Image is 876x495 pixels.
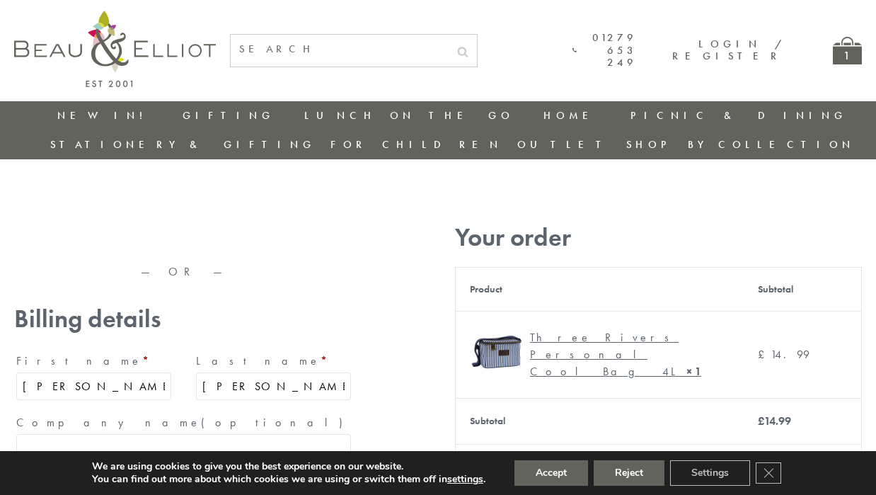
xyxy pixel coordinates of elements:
[231,35,449,64] input: SEARCH
[530,329,719,380] div: Three Rivers Personal Cool Bag 4L
[304,108,514,123] a: Lunch On The Go
[470,326,730,384] a: Three Rivers Personal Cool Bag 4L Three Rivers Personal Cool Bag 4L× 1
[455,223,862,252] h3: Your order
[514,460,588,486] button: Accept
[196,350,351,372] label: Last name
[470,326,523,379] img: Three Rivers Personal Cool Bag 4L
[14,266,353,278] p: — OR —
[672,37,783,63] a: Login / Register
[758,347,771,362] span: £
[14,305,353,334] h3: Billing details
[686,364,701,379] strong: × 1
[92,460,485,473] p: We are using cookies to give you the best experience on our website.
[57,108,152,123] a: New in!
[330,137,502,152] a: For Children
[447,473,483,486] button: settings
[92,473,485,486] p: You can find out more about which cookies we are using or switch them off in .
[11,217,356,251] iframe: Secure express checkout frame
[50,137,316,152] a: Stationery & Gifting
[16,350,171,372] label: First name
[756,462,781,484] button: Close GDPR Cookie Banner
[183,108,275,123] a: Gifting
[630,108,847,123] a: Picnic & Dining
[455,398,744,444] th: Subtotal
[455,267,744,311] th: Product
[758,414,764,428] span: £
[572,32,637,69] a: 01279 653 249
[517,137,611,152] a: Outlet
[16,411,351,434] label: Company name
[670,460,750,486] button: Settings
[758,347,809,362] bdi: 14.99
[543,108,600,123] a: Home
[14,11,216,87] img: logo
[594,460,664,486] button: Reject
[744,267,862,311] th: Subtotal
[758,414,791,428] bdi: 14.99
[626,137,855,152] a: Shop by collection
[833,37,862,64] a: 1
[201,415,351,430] span: (optional)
